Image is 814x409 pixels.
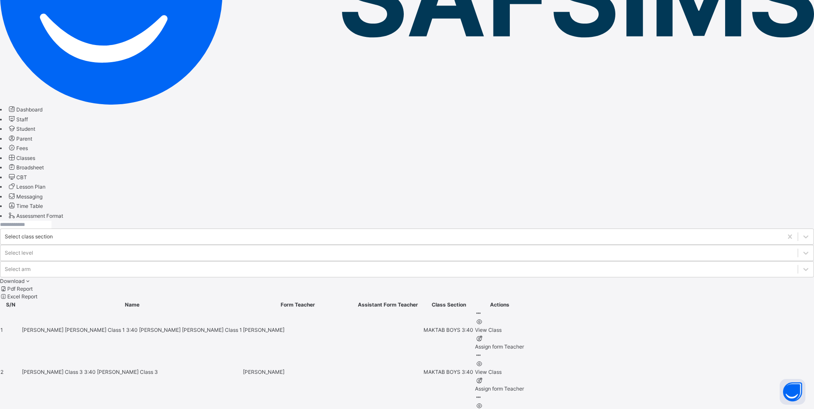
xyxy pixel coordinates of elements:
a: Assessment Format [7,213,63,219]
div: Select class section [5,233,53,241]
th: Assistant Form Teacher [353,301,423,309]
span: [PERSON_NAME] [243,368,352,376]
div: Select arm [5,265,30,273]
span: [PERSON_NAME] [243,326,352,334]
a: Messaging [7,193,42,200]
span: Student [16,126,35,132]
span: Assessment Format [16,213,63,219]
a: Student [7,126,35,132]
a: Lesson Plan [7,183,45,190]
a: CBT [7,174,27,180]
th: Class Section [423,301,475,309]
span: Messaging [16,193,42,200]
div: Assign form Teacher [475,343,524,351]
span: MAKTAB BOYS 3:40 [424,327,473,333]
a: Fees [7,145,28,151]
a: Time Table [7,203,43,209]
th: Form Teacher [242,301,353,309]
span: [PERSON_NAME] [PERSON_NAME] Class 1 [139,327,242,333]
th: Actions [475,301,524,309]
div: View Class [475,368,524,376]
span: Broadsheet [16,164,44,171]
span: [PERSON_NAME] Class 3 [97,369,158,375]
div: Assign form Teacher [475,385,524,393]
a: Staff [7,116,28,123]
span: Parent [16,135,32,142]
span: [PERSON_NAME] [PERSON_NAME] Class 1 3:40 [22,327,139,333]
span: Classes [16,155,35,161]
span: Lesson Plan [16,183,45,190]
span: [PERSON_NAME] Class 3 3:40 [22,369,97,375]
span: Staff [16,116,28,123]
span: CBT [16,174,27,180]
span: MAKTAB BOYS 3:40 [424,369,473,375]
div: Select level [5,249,33,257]
span: Dashboard [16,106,42,113]
a: Dashboard [7,106,42,113]
span: Fees [16,145,28,151]
th: Name [21,301,242,309]
a: Parent [7,135,32,142]
div: View Class [475,326,524,334]
a: Classes [7,155,35,161]
button: Open asap [780,379,805,405]
a: Broadsheet [7,164,44,171]
span: Time Table [16,203,43,209]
